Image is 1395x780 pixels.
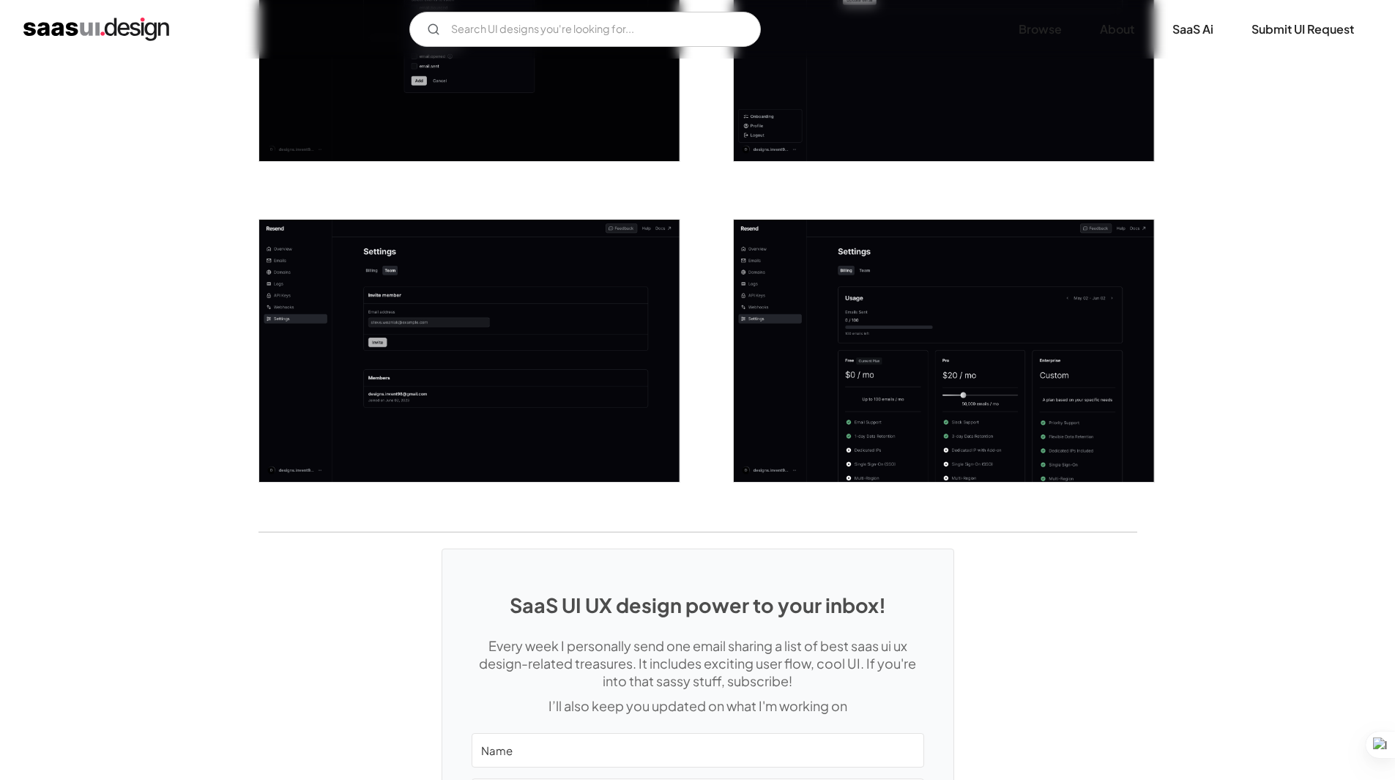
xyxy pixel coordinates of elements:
a: Submit UI Request [1234,13,1372,45]
a: home [23,18,169,41]
a: open lightbox [259,220,680,483]
h1: SaaS UI UX design power to your inbox! [472,593,924,617]
p: Every week I personally send one email sharing a list of best saas ui ux design-related treasures... [472,637,924,690]
a: Browse [1001,13,1079,45]
a: SaaS Ai [1155,13,1231,45]
input: Name [472,733,924,768]
img: 6479b532cf18838e0b2a2471_Resend%20Settings%20Team%20Screen.png [259,220,680,483]
form: Email Form [409,12,761,47]
a: About [1082,13,1152,45]
a: open lightbox [734,220,1154,483]
img: 6479b6a455b0ad72170b2409_Resend%20Settings%20Blling%20Screen.png [734,220,1154,483]
p: I’ll also keep you updated on what I'm working on [472,697,924,715]
input: Search UI designs you're looking for... [409,12,761,47]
